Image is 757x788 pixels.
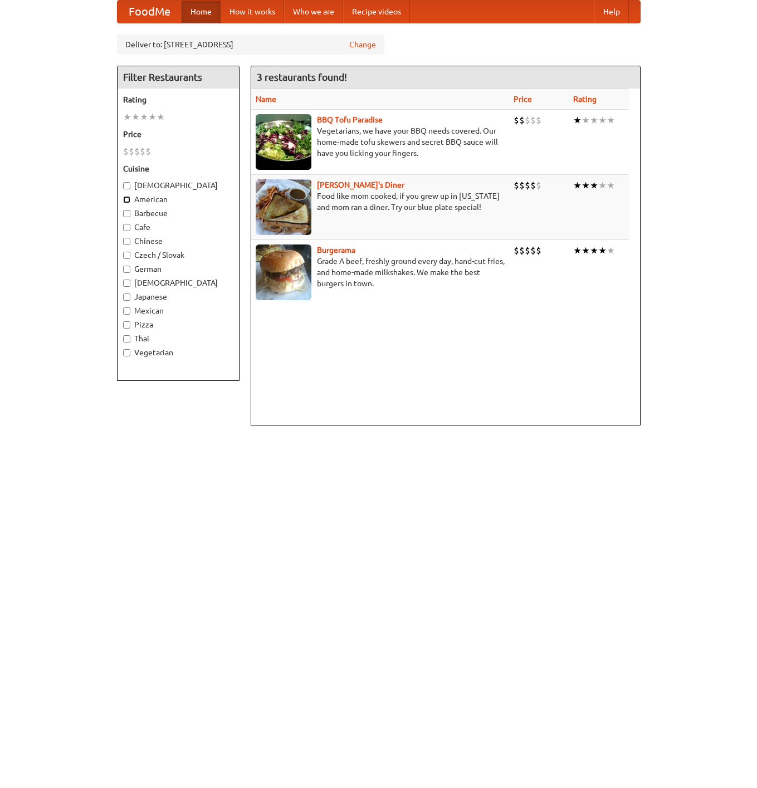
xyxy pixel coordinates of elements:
a: Price [514,95,532,104]
li: $ [145,145,151,158]
li: ★ [598,114,607,126]
a: Help [594,1,629,23]
li: ★ [573,114,582,126]
h5: Price [123,129,233,140]
input: Japanese [123,293,130,301]
input: [DEMOGRAPHIC_DATA] [123,280,130,287]
label: German [123,263,233,275]
li: $ [536,244,541,257]
li: ★ [582,114,590,126]
a: Recipe videos [343,1,410,23]
li: ★ [582,179,590,192]
li: ★ [607,179,615,192]
input: Czech / Slovak [123,252,130,259]
li: $ [525,114,530,126]
a: How it works [221,1,284,23]
label: Chinese [123,236,233,247]
a: Burgerama [317,246,355,254]
li: $ [530,179,536,192]
a: Change [349,39,376,50]
li: ★ [607,114,615,126]
div: Deliver to: [STREET_ADDRESS] [117,35,384,55]
a: Who we are [284,1,343,23]
li: ★ [598,244,607,257]
li: ★ [573,244,582,257]
li: $ [525,179,530,192]
li: $ [514,179,519,192]
li: $ [536,114,541,126]
li: $ [525,244,530,257]
li: $ [514,244,519,257]
input: German [123,266,130,273]
label: American [123,194,233,205]
input: American [123,196,130,203]
a: Name [256,95,276,104]
li: ★ [573,179,582,192]
li: $ [134,145,140,158]
li: $ [123,145,129,158]
label: [DEMOGRAPHIC_DATA] [123,277,233,288]
p: Grade A beef, freshly ground every day, hand-cut fries, and home-made milkshakes. We make the bes... [256,256,505,289]
li: $ [514,114,519,126]
li: $ [519,244,525,257]
input: Mexican [123,307,130,315]
label: Thai [123,333,233,344]
li: $ [536,179,541,192]
li: ★ [582,244,590,257]
a: Rating [573,95,597,104]
li: ★ [148,111,157,123]
li: ★ [590,114,598,126]
img: tofuparadise.jpg [256,114,311,170]
h5: Cuisine [123,163,233,174]
p: Food like mom cooked, if you grew up in [US_STATE] and mom ran a diner. Try our blue plate special! [256,190,505,213]
li: $ [140,145,145,158]
li: ★ [140,111,148,123]
li: ★ [607,244,615,257]
li: $ [519,179,525,192]
a: BBQ Tofu Paradise [317,115,383,124]
li: $ [129,145,134,158]
li: ★ [131,111,140,123]
input: Vegetarian [123,349,130,356]
li: ★ [590,244,598,257]
p: Vegetarians, we have your BBQ needs covered. Our home-made tofu skewers and secret BBQ sauce will... [256,125,505,159]
h5: Rating [123,94,233,105]
ng-pluralize: 3 restaurants found! [257,72,347,82]
input: Pizza [123,321,130,329]
label: Czech / Slovak [123,249,233,261]
li: ★ [157,111,165,123]
a: FoodMe [118,1,182,23]
li: $ [530,244,536,257]
li: ★ [590,179,598,192]
label: Japanese [123,291,233,302]
input: Thai [123,335,130,342]
input: Cafe [123,224,130,231]
label: Vegetarian [123,347,233,358]
li: $ [530,114,536,126]
label: Pizza [123,319,233,330]
input: Chinese [123,238,130,245]
li: $ [519,114,525,126]
img: burgerama.jpg [256,244,311,300]
input: Barbecue [123,210,130,217]
a: [PERSON_NAME]'s Diner [317,180,404,189]
input: [DEMOGRAPHIC_DATA] [123,182,130,189]
label: Cafe [123,222,233,233]
h4: Filter Restaurants [118,66,239,89]
a: Home [182,1,221,23]
li: ★ [123,111,131,123]
img: sallys.jpg [256,179,311,235]
li: ★ [598,179,607,192]
label: [DEMOGRAPHIC_DATA] [123,180,233,191]
label: Barbecue [123,208,233,219]
label: Mexican [123,305,233,316]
